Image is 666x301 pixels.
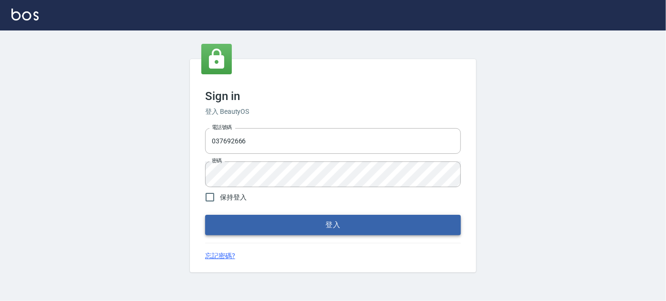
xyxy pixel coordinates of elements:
h6: 登入 BeautyOS [205,107,461,117]
label: 電話號碼 [212,124,232,131]
a: 忘記密碼? [205,251,235,261]
span: 保持登入 [220,192,247,202]
label: 密碼 [212,157,222,164]
img: Logo [11,9,39,20]
h3: Sign in [205,90,461,103]
button: 登入 [205,215,461,235]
